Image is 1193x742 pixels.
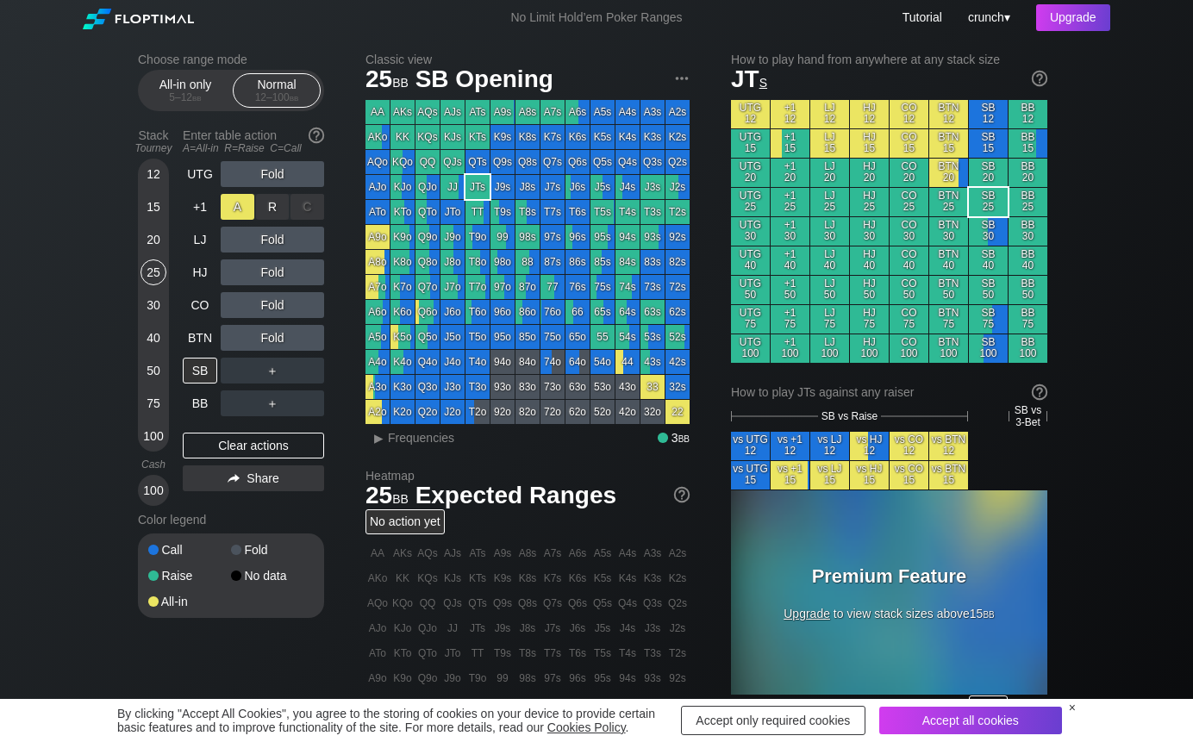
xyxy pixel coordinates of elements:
div: LJ 15 [810,129,849,158]
img: help.32db89a4.svg [1030,383,1049,402]
div: T3s [640,200,665,224]
div: LJ 12 [810,100,849,128]
div: HJ 20 [850,159,889,187]
div: JTs [465,175,490,199]
div: LJ 50 [810,276,849,304]
div: A5o [365,325,390,349]
div: 85o [515,325,540,349]
div: 32s [665,375,690,399]
div: T5s [590,200,615,224]
div: BB 75 [1009,305,1047,334]
div: LJ [183,227,217,253]
div: ＋ [221,358,324,383]
span: crunch [968,10,1004,24]
div: BB 15 [1009,129,1047,158]
div: Q5s [590,150,615,174]
div: Fold [231,544,314,556]
div: 15 [141,194,166,220]
div: × [1069,701,1076,714]
div: J4o [440,350,465,374]
div: 96s [565,225,590,249]
div: 75 [141,390,166,416]
div: BB 30 [1009,217,1047,246]
div: CO 100 [890,334,928,363]
div: HJ 25 [850,188,889,216]
div: Q2o [415,400,440,424]
div: 54s [615,325,640,349]
div: HJ 100 [850,334,889,363]
div: CO [183,292,217,318]
div: KJs [440,125,465,149]
div: No data [231,570,314,582]
div: J7o [440,275,465,299]
div: ATo [365,200,390,224]
div: Q8o [415,250,440,274]
div: SB 75 [969,305,1008,334]
div: CO 25 [890,188,928,216]
h2: How to play hand from anywhere at any stack size [731,53,1047,66]
div: 86o [515,300,540,324]
div: T2s [665,200,690,224]
div: T3o [465,375,490,399]
div: J5s [590,175,615,199]
div: BTN 40 [929,246,968,275]
div: Q4s [615,150,640,174]
div: T6o [465,300,490,324]
div: BB 25 [1009,188,1047,216]
div: 5 – 12 [149,91,222,103]
div: T7o [465,275,490,299]
div: Accept all cookies [879,707,1062,734]
div: +1 15 [771,129,809,158]
div: QJs [440,150,465,174]
div: Raise [148,570,231,582]
div: J8s [515,175,540,199]
div: No Limit Hold’em Poker Ranges [484,10,708,28]
div: HJ [183,259,217,285]
div: 52s [665,325,690,349]
div: BTN 75 [929,305,968,334]
img: Floptimal logo [83,9,193,29]
div: AQs [415,100,440,124]
div: Q2s [665,150,690,174]
div: K3s [640,125,665,149]
div: 76s [565,275,590,299]
div: KK [390,125,415,149]
h2: Choose range mode [138,53,324,66]
div: CO 12 [890,100,928,128]
img: help.32db89a4.svg [307,126,326,145]
div: BB 12 [1009,100,1047,128]
div: A4o [365,350,390,374]
div: A3s [640,100,665,124]
div: SB 15 [969,129,1008,158]
div: QQ [415,150,440,174]
div: 76o [540,300,565,324]
div: AQo [365,150,390,174]
div: A9s [490,100,515,124]
div: Q9s [490,150,515,174]
div: SB 25 [969,188,1008,216]
div: 20 [141,227,166,253]
div: T8s [515,200,540,224]
a: Tutorial [903,10,942,24]
img: share.864f2f62.svg [228,474,240,483]
div: 92s [665,225,690,249]
div: BTN 12 [929,100,968,128]
div: A [221,194,254,220]
div: T6s [565,200,590,224]
div: 95s [590,225,615,249]
div: CO 30 [890,217,928,246]
div: 94s [615,225,640,249]
div: K7o [390,275,415,299]
img: help.32db89a4.svg [1030,69,1049,88]
div: 87o [515,275,540,299]
div: UTG 25 [731,188,770,216]
div: 93o [490,375,515,399]
div: 44 [615,350,640,374]
div: HJ 12 [850,100,889,128]
div: CO 15 [890,129,928,158]
div: 73s [640,275,665,299]
div: 88 [515,250,540,274]
div: AKo [365,125,390,149]
div: 30 [141,292,166,318]
div: ATs [465,100,490,124]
